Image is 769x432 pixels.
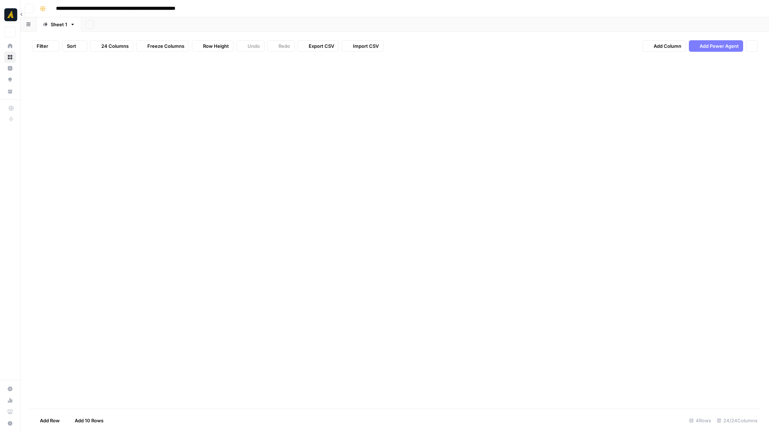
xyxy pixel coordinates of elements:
[654,42,681,50] span: Add Column
[101,42,129,50] span: 24 Columns
[4,395,16,406] a: Usage
[51,21,67,28] div: Sheet 1
[643,40,686,52] button: Add Column
[4,40,16,52] a: Home
[4,74,16,86] a: Opportunities
[267,40,295,52] button: Redo
[192,40,234,52] button: Row Height
[4,8,17,21] img: Marketers in Demand Logo
[700,42,739,50] span: Add Power Agent
[689,40,743,52] button: Add Power Agent
[686,415,714,426] div: 4 Rows
[4,63,16,74] a: Insights
[62,40,87,52] button: Sort
[75,417,103,424] span: Add 10 Rows
[342,40,383,52] button: Import CSV
[90,40,133,52] button: 24 Columns
[29,415,64,426] button: Add Row
[37,17,81,32] a: Sheet 1
[4,406,16,418] a: Learning Hub
[136,40,189,52] button: Freeze Columns
[298,40,339,52] button: Export CSV
[4,86,16,97] a: Your Data
[278,42,290,50] span: Redo
[147,42,184,50] span: Freeze Columns
[4,51,16,63] a: Browse
[353,42,379,50] span: Import CSV
[203,42,229,50] span: Row Height
[4,418,16,429] button: Help + Support
[4,6,16,24] button: Workspace: Marketers in Demand
[64,415,108,426] button: Add 10 Rows
[248,42,260,50] span: Undo
[236,40,264,52] button: Undo
[714,415,760,426] div: 24/24 Columns
[4,383,16,395] a: Settings
[40,417,60,424] span: Add Row
[67,42,76,50] span: Sort
[37,42,48,50] span: Filter
[32,40,59,52] button: Filter
[309,42,334,50] span: Export CSV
